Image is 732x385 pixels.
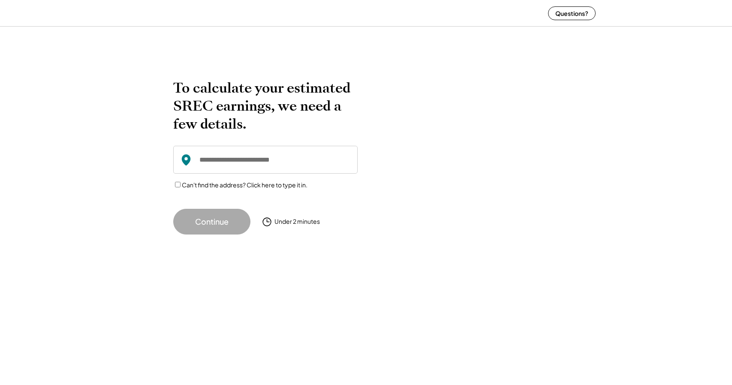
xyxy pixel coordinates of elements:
[274,217,320,226] div: Under 2 minutes
[548,6,596,20] button: Questions?
[173,79,358,133] h2: To calculate your estimated SREC earnings, we need a few details.
[182,181,307,189] label: Can't find the address? Click here to type it in.
[137,2,197,24] img: yH5BAEAAAAALAAAAAABAAEAAAIBRAA7
[379,79,546,217] img: yH5BAEAAAAALAAAAAABAAEAAAIBRAA7
[173,209,250,235] button: Continue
